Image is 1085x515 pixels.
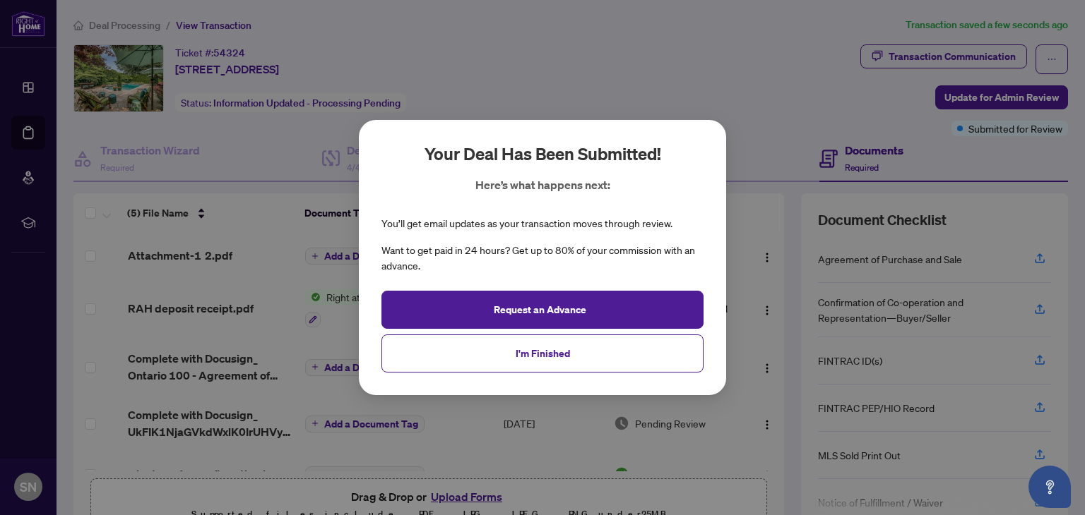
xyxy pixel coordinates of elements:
h2: Your deal has been submitted! [425,143,661,165]
button: Request an Advance [381,291,704,329]
p: Here’s what happens next: [475,176,610,193]
div: You’ll get email updates as your transaction moves through review. [381,216,672,231]
span: Request an Advance [494,298,586,321]
span: I'm Finished [516,342,570,365]
button: Open asap [1028,466,1071,508]
div: Want to get paid in 24 hours? Get up to 80% of your commission with an advance. [381,243,704,274]
button: I'm Finished [381,334,704,372]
